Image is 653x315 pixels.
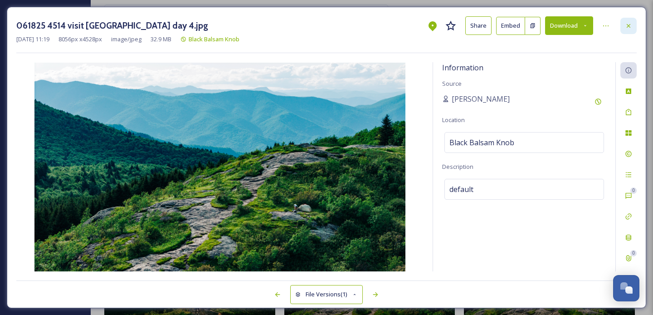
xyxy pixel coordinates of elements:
[16,35,49,44] span: [DATE] 11:19
[442,79,462,88] span: Source
[630,187,637,194] div: 0
[58,35,102,44] span: 8056 px x 4528 px
[452,94,510,104] span: [PERSON_NAME]
[151,35,171,44] span: 32.9 MB
[290,285,363,304] button: File Versions(1)
[189,35,239,43] span: Black Balsam Knob
[630,250,637,256] div: 0
[545,16,593,35] button: Download
[613,275,639,301] button: Open Chat
[442,116,465,124] span: Location
[449,137,514,148] span: Black Balsam Knob
[442,162,473,171] span: Description
[111,35,141,44] span: image/jpeg
[496,17,525,35] button: Embed
[449,184,473,195] span: default
[16,63,424,271] img: 061825%204514%20visit%20haywood%20day%204.jpg
[442,63,483,73] span: Information
[16,19,208,32] h3: 061825 4514 visit [GEOGRAPHIC_DATA] day 4.jpg
[465,16,492,35] button: Share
